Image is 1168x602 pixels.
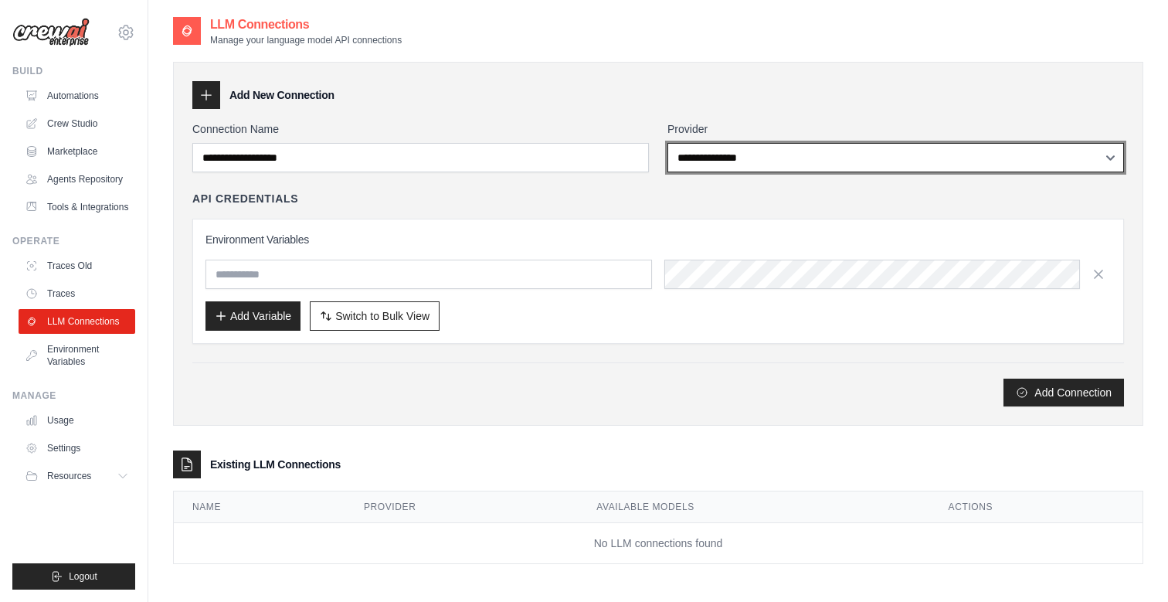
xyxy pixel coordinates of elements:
th: Name [174,491,345,523]
span: Switch to Bulk View [335,308,430,324]
label: Provider [667,121,1124,137]
th: Provider [345,491,578,523]
label: Connection Name [192,121,649,137]
img: Logo [12,18,90,47]
p: Manage your language model API connections [210,34,402,46]
th: Available Models [578,491,929,523]
a: Usage [19,408,135,433]
h3: Environment Variables [205,232,1111,247]
h3: Add New Connection [229,87,334,103]
a: Tools & Integrations [19,195,135,219]
a: Marketplace [19,139,135,164]
div: Operate [12,235,135,247]
th: Actions [930,491,1143,523]
td: No LLM connections found [174,523,1143,564]
button: Logout [12,563,135,590]
h3: Existing LLM Connections [210,457,341,472]
div: Build [12,65,135,77]
button: Switch to Bulk View [310,301,440,331]
a: Traces Old [19,253,135,278]
a: LLM Connections [19,309,135,334]
span: Resources [47,470,91,482]
div: Manage [12,389,135,402]
a: Crew Studio [19,111,135,136]
a: Automations [19,83,135,108]
a: Agents Repository [19,167,135,192]
h2: LLM Connections [210,15,402,34]
h4: API Credentials [192,191,298,206]
button: Resources [19,464,135,488]
button: Add Variable [205,301,300,331]
span: Logout [69,570,97,583]
a: Environment Variables [19,337,135,374]
button: Add Connection [1003,379,1124,406]
a: Settings [19,436,135,461]
a: Traces [19,281,135,306]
